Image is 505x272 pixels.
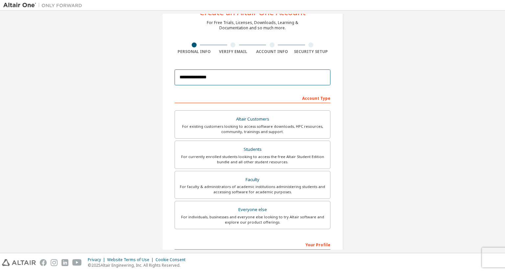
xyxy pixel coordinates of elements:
[207,20,298,31] div: For Free Trials, Licenses, Downloads, Learning & Documentation and so much more.
[179,175,326,184] div: Faculty
[252,49,292,54] div: Account Info
[40,259,47,266] img: facebook.svg
[2,259,36,266] img: altair_logo.svg
[214,49,253,54] div: Verify Email
[61,259,68,266] img: linkedin.svg
[88,257,107,262] div: Privacy
[51,259,58,266] img: instagram.svg
[179,214,326,225] div: For individuals, businesses and everyone else looking to try Altair software and explore our prod...
[179,184,326,195] div: For faculty & administrators of academic institutions administering students and accessing softwa...
[175,239,330,250] div: Your Profile
[179,124,326,134] div: For existing customers looking to access software downloads, HPC resources, community, trainings ...
[107,257,156,262] div: Website Terms of Use
[200,8,306,16] div: Create an Altair One Account
[3,2,85,9] img: Altair One
[179,205,326,214] div: Everyone else
[72,259,82,266] img: youtube.svg
[179,154,326,165] div: For currently enrolled students looking to access the free Altair Student Edition bundle and all ...
[88,262,189,268] p: © 2025 Altair Engineering, Inc. All Rights Reserved.
[175,49,214,54] div: Personal Info
[179,115,326,124] div: Altair Customers
[175,93,330,103] div: Account Type
[156,257,189,262] div: Cookie Consent
[292,49,331,54] div: Security Setup
[179,145,326,154] div: Students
